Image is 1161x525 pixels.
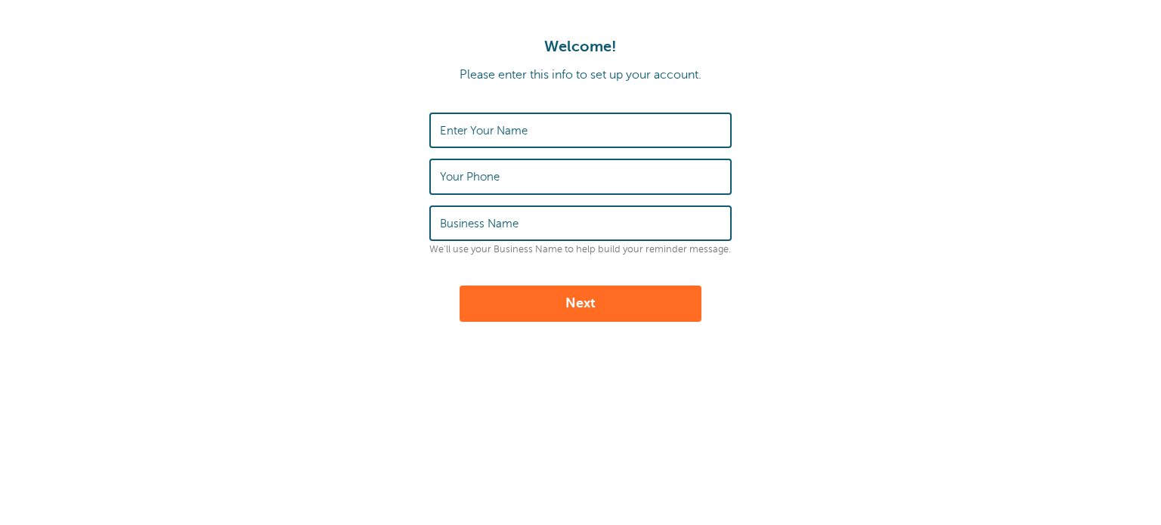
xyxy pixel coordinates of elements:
[440,124,528,137] label: Enter Your Name
[440,217,519,230] label: Business Name
[440,170,500,184] label: Your Phone
[15,38,1146,56] h1: Welcome!
[429,244,732,255] p: We'll use your Business Name to help build your reminder message.
[460,286,701,322] button: Next
[15,68,1146,82] p: Please enter this info to set up your account.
